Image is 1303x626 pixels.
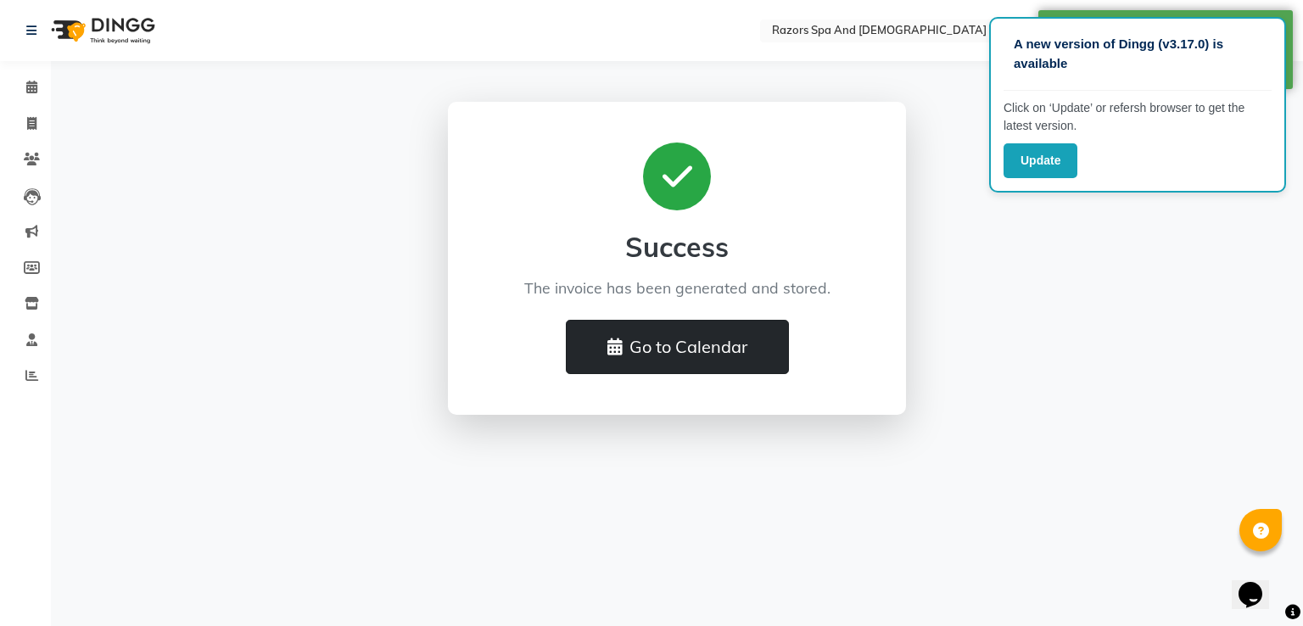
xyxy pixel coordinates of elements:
[566,320,789,374] button: Go to Calendar
[1004,143,1077,178] button: Update
[489,231,865,263] h2: Success
[43,7,159,54] img: logo
[1004,99,1272,135] p: Click on ‘Update’ or refersh browser to get the latest version.
[1232,558,1286,609] iframe: chat widget
[1014,35,1261,73] p: A new version of Dingg (v3.17.0) is available
[489,277,865,299] p: The invoice has been generated and stored.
